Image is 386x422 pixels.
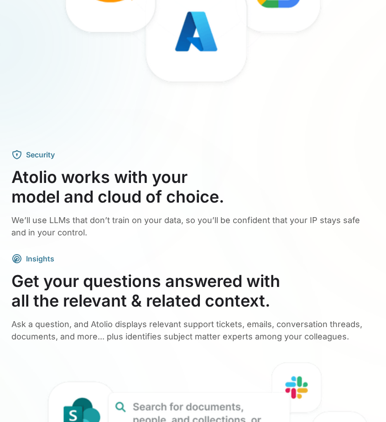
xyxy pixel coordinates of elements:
p: We’ll use LLMs that don’t train on your data, so you’ll be confident that your IP stays safe and ... [11,214,374,239]
div: Security [26,149,55,160]
iframe: Chat Widget [340,378,386,422]
h3: Get your questions answered with all the relevant & related context. [11,271,374,311]
div: Insights [26,253,54,264]
p: Ask a question, and Atolio displays relevant support tickets, emails, conversation threads, docum... [11,318,374,343]
h3: Atolio works with your model and cloud of choice. [11,167,374,207]
div: Widget chat [340,378,386,422]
